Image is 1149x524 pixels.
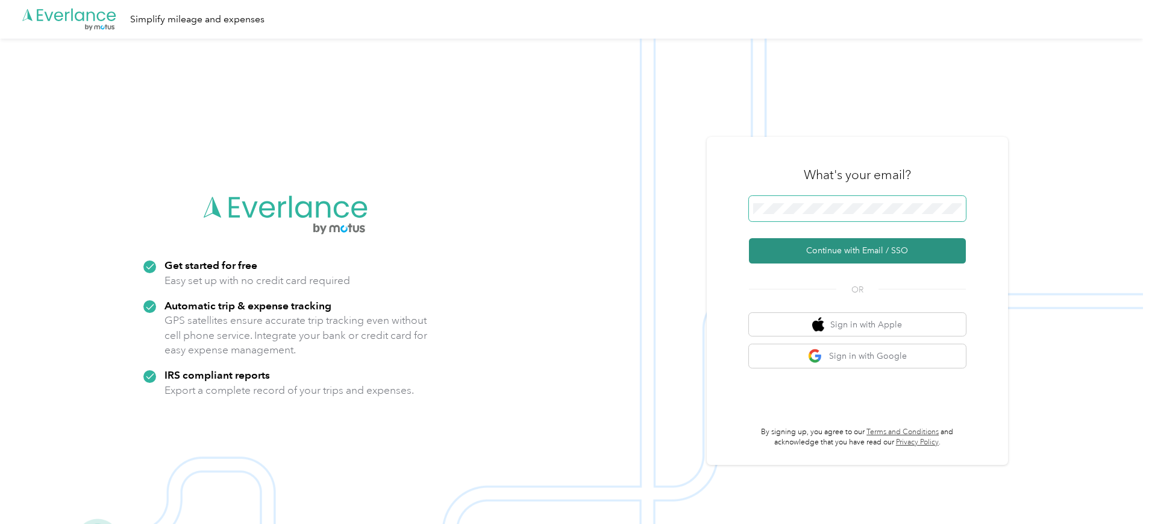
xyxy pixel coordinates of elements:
p: Export a complete record of your trips and expenses. [164,383,414,398]
strong: Get started for free [164,259,257,271]
button: Continue with Email / SSO [749,238,966,264]
h3: What's your email? [804,166,911,183]
img: apple logo [812,317,824,332]
strong: Automatic trip & expense tracking [164,299,331,312]
p: Easy set up with no credit card required [164,273,350,288]
a: Privacy Policy [896,438,939,447]
a: Terms and Conditions [866,428,939,437]
p: By signing up, you agree to our and acknowledge that you have read our . [749,427,966,448]
p: GPS satellites ensure accurate trip tracking even without cell phone service. Integrate your bank... [164,313,428,358]
strong: IRS compliant reports [164,368,270,381]
button: apple logoSign in with Apple [749,313,966,336]
img: google logo [808,349,823,364]
span: OR [836,283,878,296]
button: google logoSign in with Google [749,344,966,368]
div: Simplify mileage and expenses [130,12,265,27]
